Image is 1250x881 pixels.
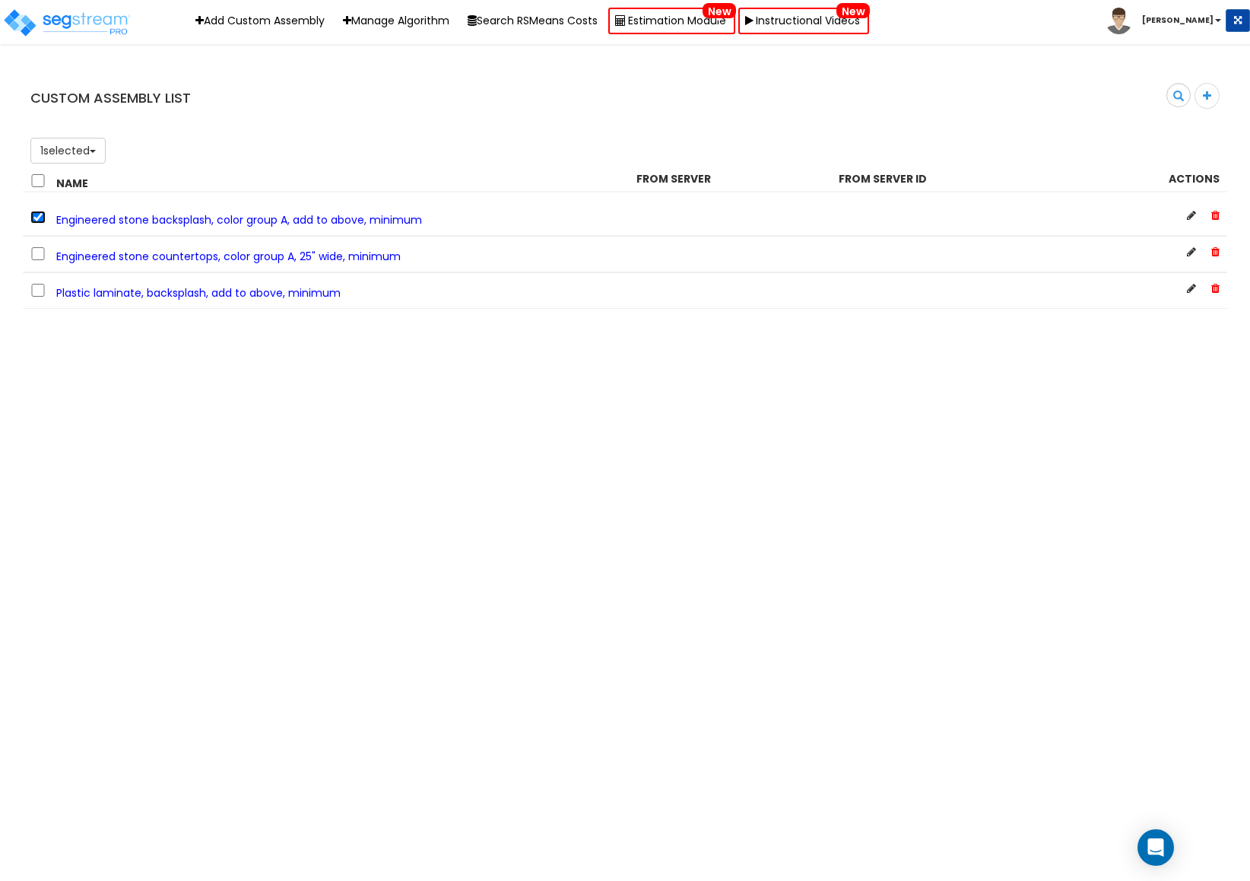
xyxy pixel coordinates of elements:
strong: Name [56,176,88,191]
a: Estimation ModuleNew [608,8,735,34]
b: [PERSON_NAME] [1142,14,1214,26]
strong: Actions [1169,171,1220,186]
span: 1 [40,143,43,158]
span: Plastic laminate, backsplash, add to above, minimum [56,285,341,301]
input: search custom assembly [1143,84,1190,110]
a: Instructional VideosNew [738,8,869,34]
img: avatar.png [1106,8,1132,34]
a: Manage Algorithm [335,9,457,33]
a: Add Custom Assembly [188,9,332,33]
strong: From Server [636,171,711,186]
span: Delete Custom Assembly [1211,244,1220,259]
h4: Custom Assembly List [30,91,614,106]
img: logo_pro_r.png [2,8,132,38]
span: Delete Custom Assembly [1211,208,1220,223]
strong: From Server ID [839,171,927,186]
button: Search RSMeans Costs [460,9,605,33]
div: Open Intercom Messenger [1137,829,1174,866]
span: Engineered stone backsplash, color group A, add to above, minimum [56,212,422,227]
span: New [703,3,736,18]
button: 1selected [30,138,106,164]
span: New [836,3,870,18]
span: Engineered stone countertops, color group A, 25" wide, minimum [56,249,401,264]
span: Delete Custom Assembly [1211,281,1220,296]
